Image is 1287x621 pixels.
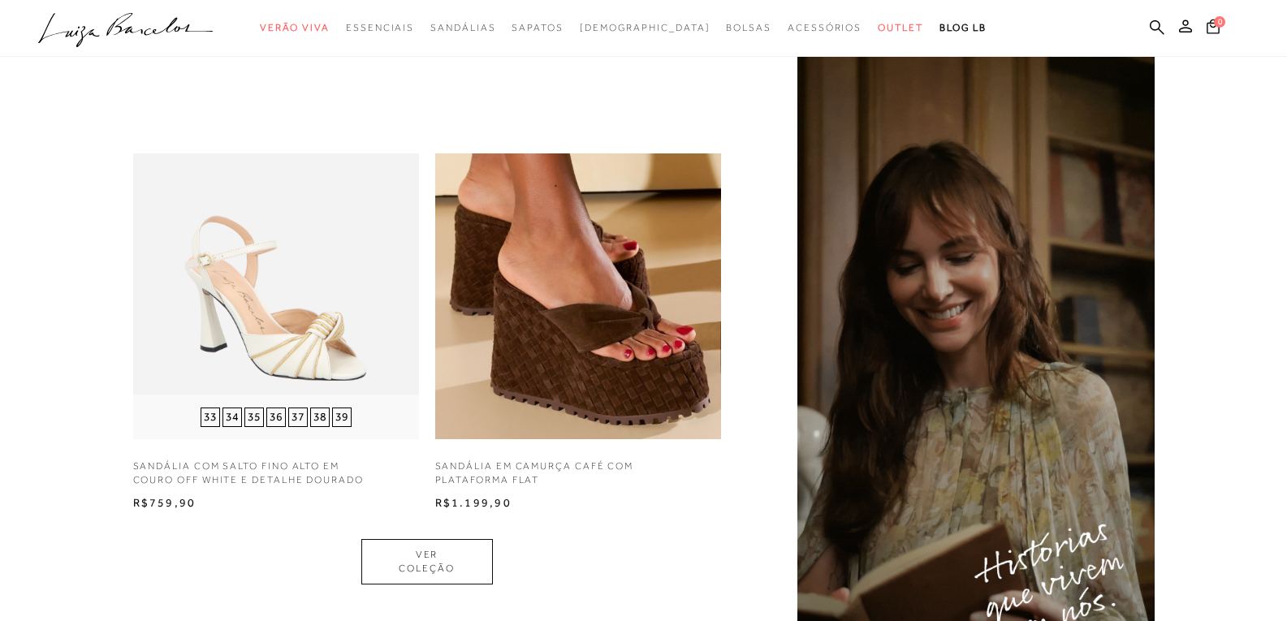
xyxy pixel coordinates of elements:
[260,13,330,43] a: categoryNavScreenReaderText
[332,408,352,427] button: 39
[266,408,286,427] button: 36
[346,22,414,33] span: Essenciais
[244,408,264,427] button: 35
[133,459,377,487] p: SANDÁLIA COM SALTO FINO ALTO EM COURO OFF WHITE E DETALHE DOURADO
[1214,16,1225,28] span: 0
[133,496,197,509] span: R$759,90
[878,22,923,33] span: Outlet
[430,22,495,33] span: Sandálias
[201,408,220,427] button: 33
[361,539,493,584] a: VER COLEÇÃO
[512,22,563,33] span: Sapatos
[788,13,862,43] a: categoryNavScreenReaderText
[1202,18,1224,40] button: 0
[346,13,414,43] a: categoryNavScreenReaderText
[133,455,385,495] a: SANDÁLIA COM SALTO FINO ALTO EM COURO OFF WHITE E DETALHE DOURADO
[260,22,330,33] span: Verão Viva
[435,496,512,509] span: R$1.199,90
[512,13,563,43] a: categoryNavScreenReaderText
[435,153,721,439] img: SANDÁLIA EM CAMURÇA CAFÉ COM PLATAFORMA FLAT
[939,13,987,43] a: BLOG LB
[726,22,771,33] span: Bolsas
[435,455,687,495] a: SANDÁLIA EM CAMURÇA CAFÉ COM PLATAFORMA FLAT
[310,408,330,427] button: 38
[939,22,987,33] span: BLOG LB
[580,13,710,43] a: noSubCategoriesText
[878,13,923,43] a: categoryNavScreenReaderText
[435,459,679,487] p: SANDÁLIA EM CAMURÇA CAFÉ COM PLATAFORMA FLAT
[288,408,308,427] button: 37
[133,153,419,439] img: SANDÁLIA COM SALTO FINO ALTO EM COURO OFF WHITE E DETALHE DOURADO
[726,13,771,43] a: categoryNavScreenReaderText
[788,22,862,33] span: Acessórios
[580,22,710,33] span: [DEMOGRAPHIC_DATA]
[222,408,242,427] button: 34
[430,13,495,43] a: categoryNavScreenReaderText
